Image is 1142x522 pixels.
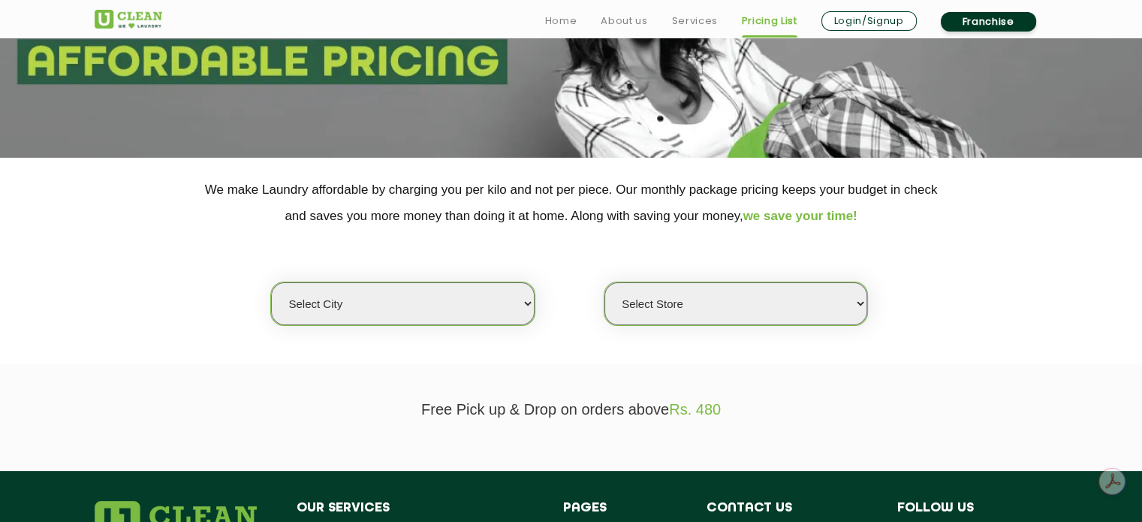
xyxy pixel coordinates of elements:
a: About us [601,12,647,30]
p: We make Laundry affordable by charging you per kilo and not per piece. Our monthly package pricin... [95,177,1048,229]
a: Franchise [941,12,1036,32]
img: UClean Laundry and Dry Cleaning [95,10,162,29]
a: Services [671,12,717,30]
a: Home [545,12,577,30]
span: we save your time! [743,209,857,223]
p: Free Pick up & Drop on orders above [95,401,1048,418]
a: Login/Signup [821,11,917,31]
span: Rs. 480 [669,401,721,418]
a: Pricing List [742,12,797,30]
